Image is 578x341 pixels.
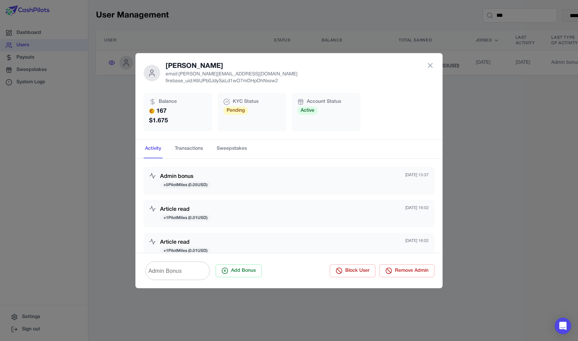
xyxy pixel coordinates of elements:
[166,78,298,85] p: firebase_uid: K6UPb0JdySaLd1wO7mDHpOhNxsw2
[149,108,155,114] img: PMs
[160,215,211,221] span: + 1 PilotMiles ( 0.01 USD)
[160,182,211,188] span: + 5 PilotMiles ( 0.05 USD)
[144,140,162,158] button: Activity
[160,247,211,254] span: + 1 PilotMiles ( 0.01 USD)
[160,205,211,214] h3: Article read
[173,140,204,158] button: Transactions
[216,264,262,277] button: Add Bonus
[166,71,298,78] p: email: [PERSON_NAME][EMAIL_ADDRESS][DOMAIN_NAME]
[159,98,177,105] span: Balance
[330,264,375,277] button: Block User
[405,205,429,211] p: [DATE] 16:02
[215,140,248,158] button: Sweepstakes
[166,61,298,71] h2: [PERSON_NAME]
[297,107,318,115] span: Active
[380,264,434,277] button: Remove Admin
[555,318,571,334] div: Open Intercom Messenger
[405,238,429,244] p: [DATE] 16:02
[160,238,211,246] h3: Article read
[223,107,248,115] span: Pending
[160,172,211,181] h3: Admin bonus
[233,98,258,105] span: KYC Status
[135,140,443,158] nav: Tabs
[405,172,429,178] p: [DATE] 15:37
[149,107,207,126] p: 167 $ 1.675
[307,98,341,105] span: Account Status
